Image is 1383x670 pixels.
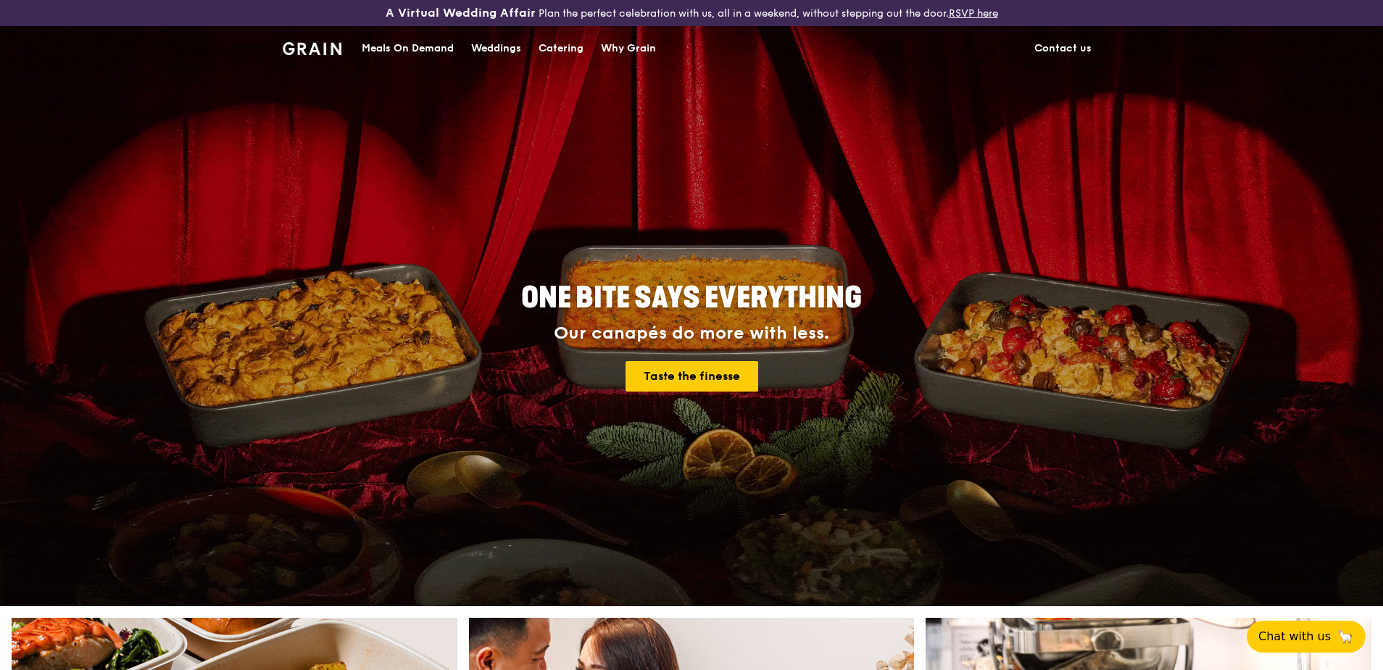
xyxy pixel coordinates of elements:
span: Chat with us [1258,628,1331,645]
a: RSVP here [949,7,998,20]
a: Catering [530,27,592,70]
img: Grain [283,42,341,55]
div: Plan the perfect celebration with us, all in a weekend, without stepping out the door. [274,6,1109,20]
a: Contact us [1026,27,1100,70]
div: Meals On Demand [362,27,454,70]
h3: A Virtual Wedding Affair [386,6,536,20]
div: Why Grain [601,27,656,70]
a: Taste the finesse [626,361,758,392]
a: Weddings [462,27,530,70]
span: 🦙 [1337,628,1354,645]
a: GrainGrain [283,25,341,69]
div: Catering [539,27,583,70]
div: Weddings [471,27,521,70]
button: Chat with us🦙 [1247,621,1366,653]
a: Why Grain [592,27,665,70]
